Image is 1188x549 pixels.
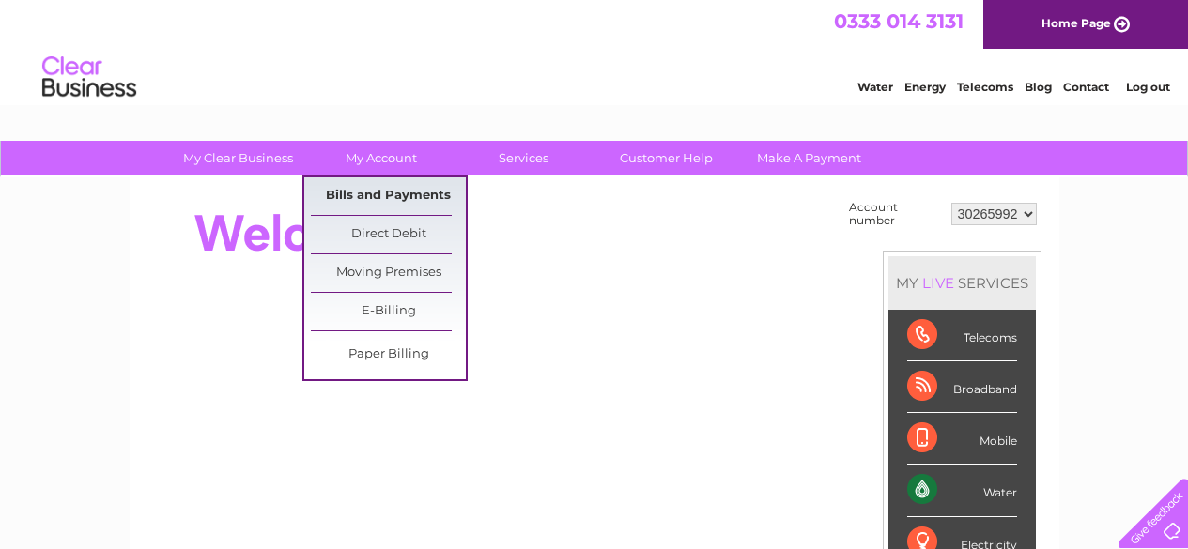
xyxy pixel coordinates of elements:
a: Direct Debit [311,216,466,253]
a: My Account [303,141,458,175]
div: Broadband [907,361,1017,413]
a: Water [857,80,893,94]
a: Telecoms [957,80,1013,94]
div: Water [907,465,1017,516]
a: Bills and Payments [311,177,466,215]
a: Log out [1126,80,1170,94]
a: My Clear Business [161,141,316,175]
div: Clear Business is a trading name of Verastar Limited (registered in [GEOGRAPHIC_DATA] No. 3667643... [151,10,1039,91]
a: Energy [904,80,946,94]
div: Telecoms [907,310,1017,361]
td: Account number [844,196,947,232]
a: Contact [1063,80,1109,94]
a: Paper Billing [311,336,466,374]
a: Services [446,141,601,175]
a: Make A Payment [732,141,887,175]
div: LIVE [918,274,958,292]
a: 0333 014 3131 [834,9,964,33]
div: Mobile [907,413,1017,465]
a: Blog [1025,80,1052,94]
div: MY SERVICES [888,256,1036,310]
img: logo.png [41,49,137,106]
a: Customer Help [589,141,744,175]
a: E-Billing [311,293,466,330]
a: Moving Premises [311,254,466,292]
